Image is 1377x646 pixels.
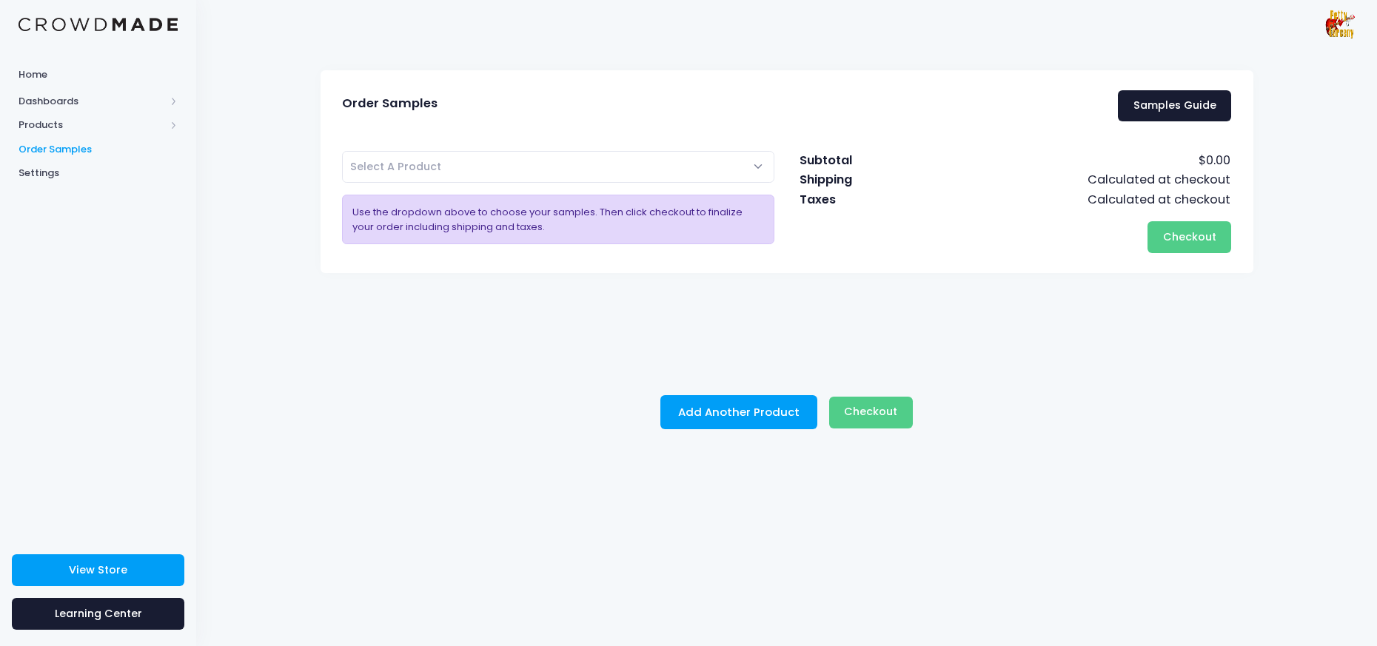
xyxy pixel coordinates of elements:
[12,598,184,630] a: Learning Center
[55,606,142,621] span: Learning Center
[1163,229,1216,244] span: Checkout
[350,159,441,174] span: Select A Product
[12,554,184,586] a: View Store
[342,151,775,183] span: Select A Product
[799,190,917,209] td: Taxes
[342,96,438,111] span: Order Samples
[342,195,775,244] div: Use the dropdown above to choose your samples. Then click checkout to finalize your order includi...
[19,142,178,157] span: Order Samples
[799,170,917,189] td: Shipping
[917,151,1231,170] td: $0.00
[350,159,441,175] span: Select A Product
[19,67,178,82] span: Home
[69,562,127,577] span: View Store
[917,190,1231,209] td: Calculated at checkout
[1147,221,1231,253] button: Checkout
[829,397,913,428] button: Checkout
[1325,10,1355,39] img: User
[917,170,1231,189] td: Calculated at checkout
[19,18,178,32] img: Logo
[19,118,165,132] span: Products
[799,151,917,170] td: Subtotal
[660,395,817,429] button: Add Another Product
[19,94,165,109] span: Dashboards
[1118,90,1231,122] a: Samples Guide
[844,404,897,419] span: Checkout
[19,166,178,181] span: Settings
